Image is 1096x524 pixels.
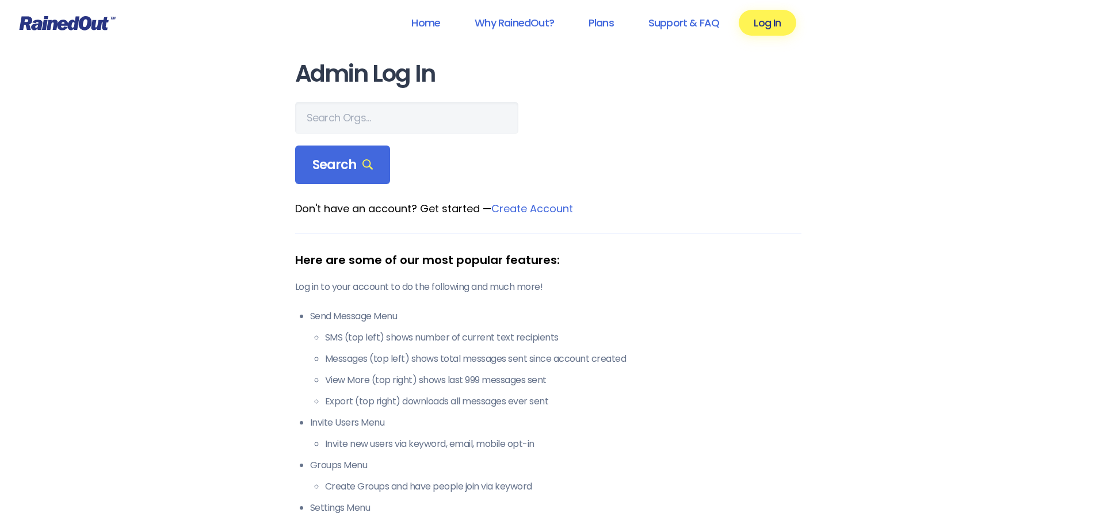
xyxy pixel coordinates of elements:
li: Export (top right) downloads all messages ever sent [325,395,801,408]
span: Search [312,157,373,173]
a: Support & FAQ [633,10,734,36]
li: SMS (top left) shows number of current text recipients [325,331,801,345]
div: Search [295,146,391,185]
li: Create Groups and have people join via keyword [325,480,801,494]
h1: Admin Log In [295,61,801,87]
p: Log in to your account to do the following and much more! [295,280,801,294]
li: View More (top right) shows last 999 messages sent [325,373,801,387]
li: Invite Users Menu [310,416,801,451]
a: Plans [574,10,629,36]
div: Here are some of our most popular features: [295,251,801,269]
li: Groups Menu [310,458,801,494]
a: Why RainedOut? [460,10,569,36]
li: Messages (top left) shows total messages sent since account created [325,352,801,366]
li: Send Message Menu [310,309,801,408]
li: Invite new users via keyword, email, mobile opt-in [325,437,801,451]
a: Log In [739,10,796,36]
a: Home [396,10,455,36]
input: Search Orgs… [295,102,518,134]
a: Create Account [491,201,573,216]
